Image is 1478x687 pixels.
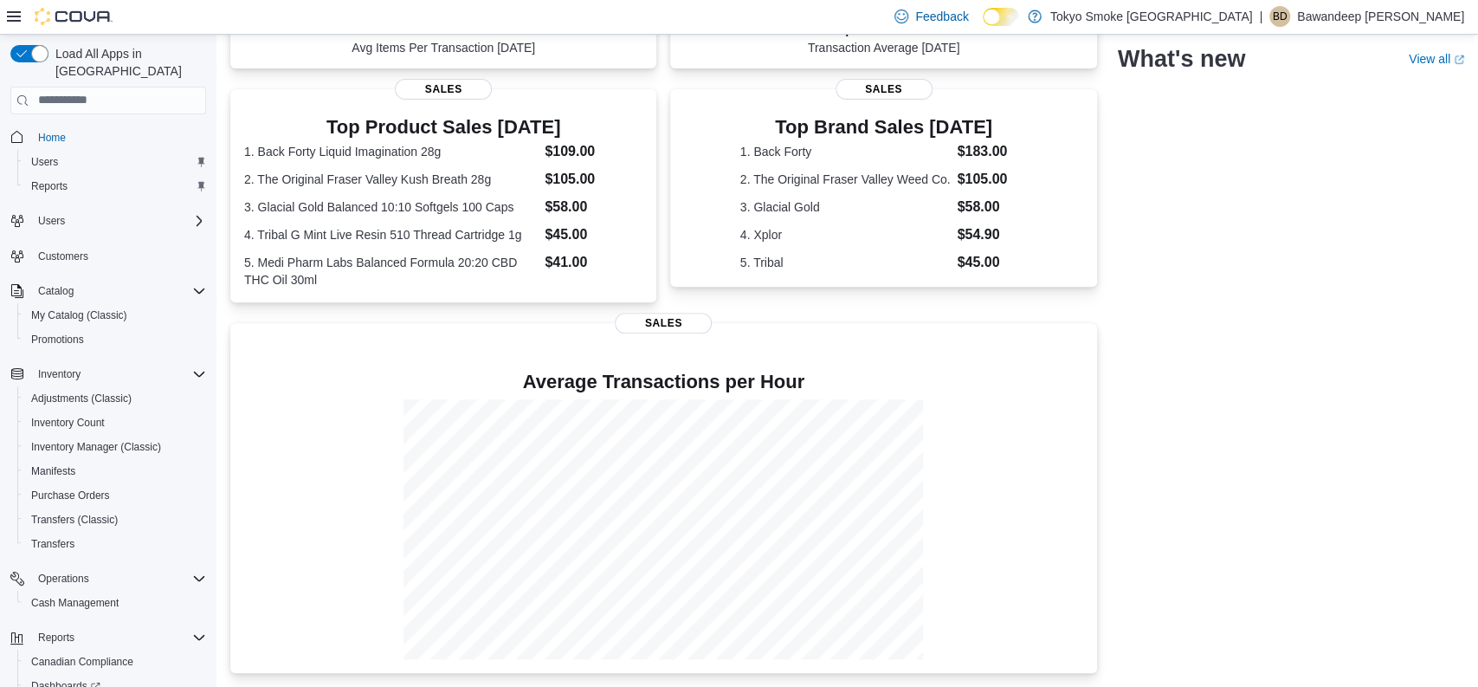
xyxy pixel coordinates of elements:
button: Inventory [31,364,87,385]
span: Inventory [31,364,206,385]
span: Dark Mode [983,26,984,27]
span: Catalog [38,284,74,298]
dd: $54.90 [957,224,1027,245]
a: Home [31,127,73,148]
button: Transfers (Classic) [17,508,213,532]
span: Purchase Orders [24,485,206,506]
a: Cash Management [24,593,126,613]
button: Operations [3,567,213,591]
button: Inventory Manager (Classic) [17,435,213,459]
dd: $45.00 [545,224,642,245]
button: Canadian Compliance [17,650,213,674]
h2: What's new [1118,45,1245,73]
span: Cash Management [31,596,119,610]
span: Transfers [31,537,74,551]
dd: $105.00 [545,169,642,190]
span: Users [31,211,206,231]
button: Catalog [3,279,213,303]
svg: External link [1454,55,1464,65]
span: Operations [38,572,89,586]
span: Inventory Manager (Classic) [24,437,206,457]
dd: $183.00 [957,141,1027,162]
p: Bawandeep [PERSON_NAME] [1297,6,1464,27]
button: Purchase Orders [17,483,213,508]
p: Tokyo Smoke [GEOGRAPHIC_DATA] [1050,6,1253,27]
a: Promotions [24,329,91,350]
button: Users [3,209,213,233]
dt: 2. The Original Fraser Valley Weed Co. [740,171,951,188]
div: Bawandeep Dhesi [1269,6,1290,27]
a: Adjustments (Classic) [24,388,139,409]
span: Catalog [31,281,206,301]
span: Users [38,214,65,228]
dt: 4. Tribal G Mint Live Resin 510 Thread Cartridge 1g [244,226,538,243]
a: Customers [31,246,95,267]
span: Sales [615,313,712,334]
span: Reports [31,627,206,648]
dt: 4. Xplor [740,226,951,243]
p: | [1259,6,1262,27]
span: Inventory Count [24,412,206,433]
span: Adjustments (Classic) [24,388,206,409]
dd: $41.00 [545,252,642,273]
span: Home [38,131,66,145]
span: Inventory Count [31,416,105,430]
button: Reports [17,174,213,198]
h3: Top Brand Sales [DATE] [740,117,1028,138]
span: Load All Apps in [GEOGRAPHIC_DATA] [48,45,206,80]
span: Manifests [24,461,206,482]
span: Purchase Orders [31,489,110,502]
button: Reports [31,627,81,648]
input: Dark Mode [983,8,1019,26]
button: Users [31,211,72,231]
a: View allExternal link [1409,52,1464,66]
a: Reports [24,176,74,197]
span: Transfers (Classic) [24,509,206,530]
span: Home [31,126,206,148]
button: Users [17,150,213,174]
button: Promotions [17,327,213,352]
span: Canadian Compliance [24,651,206,672]
dd: $105.00 [957,169,1027,190]
dt: 3. Glacial Gold [740,198,951,216]
span: Transfers (Classic) [31,513,118,527]
span: Users [24,152,206,172]
button: Customers [3,243,213,269]
span: Sales [836,79,933,100]
button: Inventory [3,362,213,386]
dt: 5. Medi Pharm Labs Balanced Formula 20:20 CBD THC Oil 30ml [244,254,538,288]
span: Adjustments (Classic) [31,392,132,405]
dd: $58.00 [957,197,1027,217]
a: Users [24,152,65,172]
button: Inventory Count [17,411,213,435]
span: My Catalog (Classic) [31,308,127,322]
span: BD [1273,6,1288,27]
a: Purchase Orders [24,485,117,506]
dt: 5. Tribal [740,254,951,271]
a: Canadian Compliance [24,651,140,672]
span: Promotions [31,333,84,347]
button: Transfers [17,532,213,556]
dd: $58.00 [545,197,642,217]
span: Users [31,155,58,169]
span: My Catalog (Classic) [24,305,206,326]
a: Inventory Manager (Classic) [24,437,168,457]
span: Operations [31,568,206,589]
span: Feedback [915,8,968,25]
a: Manifests [24,461,82,482]
span: Reports [38,631,74,645]
span: Manifests [31,464,75,478]
a: Transfers (Classic) [24,509,125,530]
button: My Catalog (Classic) [17,303,213,327]
button: Manifests [17,459,213,483]
button: Adjustments (Classic) [17,386,213,411]
dt: 1. Back Forty Liquid Imagination 28g [244,143,538,160]
span: Inventory Manager (Classic) [31,440,161,454]
button: Home [3,125,213,150]
dd: $45.00 [957,252,1027,273]
img: Cova [35,8,113,25]
span: Transfers [24,534,206,554]
span: Canadian Compliance [31,655,133,669]
a: Transfers [24,534,81,554]
dt: 2. The Original Fraser Valley Kush Breath 28g [244,171,538,188]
